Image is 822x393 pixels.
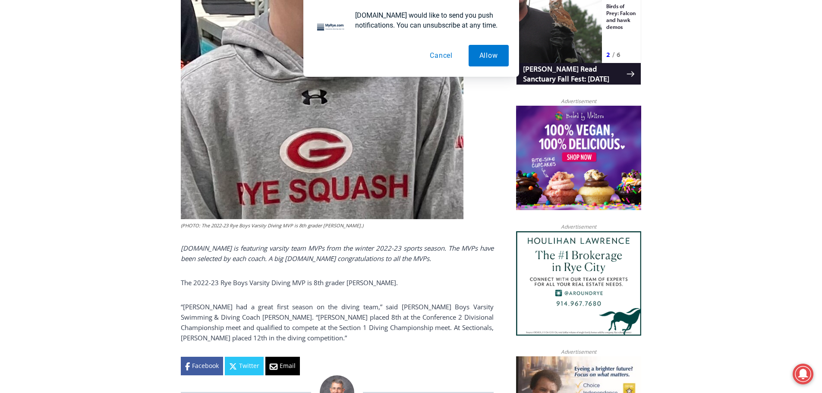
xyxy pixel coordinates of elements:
button: Cancel [419,45,463,66]
img: Houlihan Lawrence The #1 Brokerage in Rye City [516,231,641,336]
p: “[PERSON_NAME] had a great first season on the diving team,” said [PERSON_NAME] Boys Varsity Swim... [181,302,494,343]
div: [DOMAIN_NAME] would like to send you push notifications. You can unsubscribe at any time. [348,10,509,30]
div: / [96,73,98,82]
em: [DOMAIN_NAME] is featuring varsity team MVPs from the winter 2022-23 sports season. The MVPs have... [181,244,494,263]
button: Allow [469,45,509,66]
p: The 2022-23 Rye Boys Varsity Diving MVP is 8th grader [PERSON_NAME]. [181,277,494,288]
img: Baked by Melissa [516,106,641,210]
div: "I learned about the history of a place I’d honestly never considered even as a resident of [GEOG... [218,0,408,84]
img: notification icon [314,10,348,45]
h4: [PERSON_NAME] Read Sanctuary Fall Fest: [DATE] [7,87,110,107]
span: Advertisement [552,97,605,105]
a: Twitter [225,357,264,375]
span: Advertisement [552,223,605,231]
a: Facebook [181,357,223,375]
a: Email [265,357,300,375]
span: Advertisement [552,348,605,356]
span: Intern @ [DOMAIN_NAME] [226,86,400,105]
figcaption: (PHOTO: The 2022-23 Rye Boys Varsity Diving MVP is 8th grader [PERSON_NAME].) [181,222,463,230]
a: [PERSON_NAME] Read Sanctuary Fall Fest: [DATE] [0,86,125,107]
a: Intern @ [DOMAIN_NAME] [208,84,418,107]
div: 2 [90,73,94,82]
div: Birds of Prey: Falcon and hawk demos [90,25,120,71]
div: 6 [101,73,104,82]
